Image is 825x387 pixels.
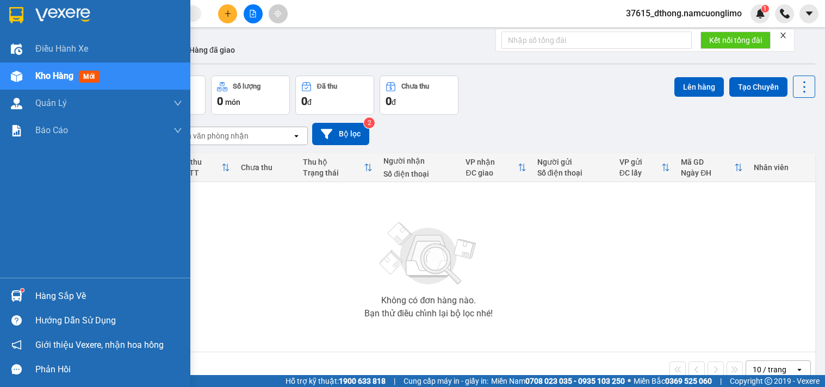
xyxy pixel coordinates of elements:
[244,4,263,23] button: file-add
[11,290,22,302] img: warehouse-icon
[224,10,232,17] span: plus
[35,288,182,304] div: Hàng sắp về
[401,83,429,90] div: Chưa thu
[35,71,73,81] span: Kho hàng
[754,163,809,172] div: Nhân viên
[729,77,787,97] button: Tạo Chuyến
[617,7,750,20] span: 37615_dthong.namcuonglimo
[525,377,625,385] strong: 0708 023 035 - 0935 103 250
[35,96,67,110] span: Quản Lý
[753,364,786,375] div: 10 / trang
[755,9,765,18] img: icon-new-feature
[380,76,458,115] button: Chưa thu0đ
[217,95,223,108] span: 0
[317,83,337,90] div: Đã thu
[674,77,724,97] button: Lên hàng
[173,99,182,108] span: down
[181,37,244,63] button: Hàng đã giao
[392,98,396,107] span: đ
[35,338,164,352] span: Giới thiệu Vexere, nhận hoa hồng
[295,76,374,115] button: Đã thu0đ
[364,117,375,128] sup: 2
[218,4,237,23] button: plus
[383,170,455,178] div: Số điện thoại
[394,375,395,387] span: |
[720,375,722,387] span: |
[628,379,631,383] span: ⚪️
[173,153,235,182] th: Toggle SortBy
[292,132,301,140] svg: open
[35,361,182,378] div: Phản hồi
[700,32,771,49] button: Kết nối tổng đài
[179,168,221,177] div: HTTT
[11,125,22,136] img: solution-icon
[269,4,288,23] button: aim
[303,168,364,177] div: Trạng thái
[763,5,767,13] span: 1
[804,9,814,18] span: caret-down
[675,153,748,182] th: Toggle SortBy
[466,168,517,177] div: ĐC giao
[303,158,364,166] div: Thu hộ
[374,216,483,292] img: svg+xml;base64,PHN2ZyBjbGFzcz0ibGlzdC1wbHVnX19zdmciIHhtbG5zPSJodHRwOi8vd3d3LnczLm9yZy8yMDAwL3N2Zy...
[35,42,88,55] span: Điều hành xe
[274,10,282,17] span: aim
[233,83,260,90] div: Số lượng
[460,153,531,182] th: Toggle SortBy
[681,168,734,177] div: Ngày ĐH
[491,375,625,387] span: Miền Nam
[466,158,517,166] div: VP nhận
[312,123,369,145] button: Bộ lọc
[386,95,392,108] span: 0
[799,4,818,23] button: caret-down
[307,98,312,107] span: đ
[11,364,22,374] span: message
[795,365,804,374] svg: open
[614,153,676,182] th: Toggle SortBy
[179,158,221,166] div: Đã thu
[11,340,22,350] span: notification
[619,168,662,177] div: ĐC lấy
[9,7,23,23] img: logo-vxr
[381,296,476,305] div: Không có đơn hàng nào.
[634,375,712,387] span: Miền Bắc
[35,313,182,329] div: Hướng dẫn sử dụng
[364,309,493,318] div: Bạn thử điều chỉnh lại bộ lọc nhé!
[11,98,22,109] img: warehouse-icon
[761,5,769,13] sup: 1
[297,153,379,182] th: Toggle SortBy
[286,375,386,387] span: Hỗ trợ kỹ thuật:
[404,375,488,387] span: Cung cấp máy in - giấy in:
[383,157,455,165] div: Người nhận
[301,95,307,108] span: 0
[79,71,99,83] span: mới
[665,377,712,385] strong: 0369 525 060
[339,377,386,385] strong: 1900 633 818
[619,158,662,166] div: VP gửi
[11,43,22,55] img: warehouse-icon
[11,71,22,82] img: warehouse-icon
[780,9,790,18] img: phone-icon
[225,98,240,107] span: món
[249,10,257,17] span: file-add
[501,32,692,49] input: Nhập số tổng đài
[211,76,290,115] button: Số lượng0món
[779,32,787,39] span: close
[21,289,24,292] sup: 1
[241,163,292,172] div: Chưa thu
[681,158,734,166] div: Mã GD
[11,315,22,326] span: question-circle
[173,130,249,141] div: Chọn văn phòng nhận
[765,377,772,385] span: copyright
[537,158,609,166] div: Người gửi
[537,168,609,177] div: Số điện thoại
[173,126,182,135] span: down
[709,34,762,46] span: Kết nối tổng đài
[35,123,68,137] span: Báo cáo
